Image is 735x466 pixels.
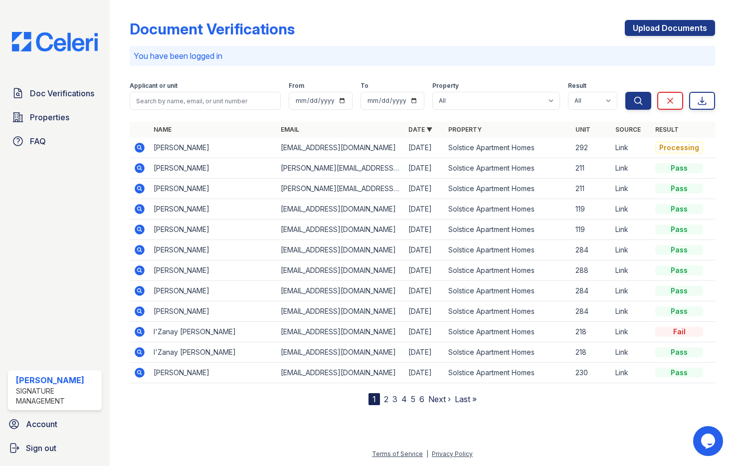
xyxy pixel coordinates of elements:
div: Pass [655,368,703,378]
td: 230 [571,363,611,383]
td: Solstice Apartment Homes [444,342,571,363]
td: Link [611,199,651,220]
td: [EMAIL_ADDRESS][DOMAIN_NAME] [277,199,404,220]
td: 119 [571,220,611,240]
span: Sign out [26,442,56,454]
a: Name [154,126,172,133]
td: Solstice Apartment Homes [444,260,571,281]
td: Link [611,322,651,342]
span: Properties [30,111,69,123]
a: Terms of Service [372,450,423,458]
td: [EMAIL_ADDRESS][DOMAIN_NAME] [277,342,404,363]
td: [EMAIL_ADDRESS][DOMAIN_NAME] [277,363,404,383]
a: 3 [392,394,397,404]
td: Solstice Apartment Homes [444,138,571,158]
td: Solstice Apartment Homes [444,220,571,240]
td: Link [611,179,651,199]
td: Solstice Apartment Homes [444,363,571,383]
td: Link [611,240,651,260]
label: Result [568,82,586,90]
td: 292 [571,138,611,158]
a: Properties [8,107,102,127]
td: [EMAIL_ADDRESS][DOMAIN_NAME] [277,260,404,281]
td: 284 [571,240,611,260]
td: [EMAIL_ADDRESS][DOMAIN_NAME] [277,240,404,260]
td: [PERSON_NAME] [150,199,277,220]
a: 4 [401,394,407,404]
td: I'Zanay [PERSON_NAME] [150,322,277,342]
td: [DATE] [404,322,444,342]
a: Last » [455,394,477,404]
td: [PERSON_NAME] [150,281,277,301]
div: Pass [655,184,703,194]
label: From [289,82,304,90]
td: 211 [571,179,611,199]
td: Link [611,363,651,383]
td: [PERSON_NAME] [150,158,277,179]
td: [DATE] [404,260,444,281]
td: I'Zanay [PERSON_NAME] [150,342,277,363]
td: [DATE] [404,281,444,301]
td: [PERSON_NAME] [150,179,277,199]
td: [DATE] [404,342,444,363]
a: Source [615,126,641,133]
td: [PERSON_NAME] [150,363,277,383]
td: [DATE] [404,240,444,260]
div: [PERSON_NAME] [16,374,98,386]
td: [DATE] [404,301,444,322]
label: To [361,82,368,90]
a: Next › [428,394,451,404]
td: [EMAIL_ADDRESS][DOMAIN_NAME] [277,281,404,301]
td: Link [611,260,651,281]
div: Fail [655,327,703,337]
a: Account [4,414,106,434]
a: Property [448,126,482,133]
td: Solstice Apartment Homes [444,281,571,301]
td: 288 [571,260,611,281]
td: [EMAIL_ADDRESS][DOMAIN_NAME] [277,301,404,322]
div: Pass [655,245,703,255]
td: 211 [571,158,611,179]
td: [PERSON_NAME] [150,220,277,240]
td: 284 [571,301,611,322]
div: Pass [655,225,703,234]
p: You have been logged in [134,50,711,62]
div: | [426,450,428,458]
td: Solstice Apartment Homes [444,158,571,179]
td: Solstice Apartment Homes [444,301,571,322]
td: [DATE] [404,220,444,240]
td: [PERSON_NAME][EMAIL_ADDRESS][PERSON_NAME][DOMAIN_NAME] [277,158,404,179]
a: Doc Verifications [8,83,102,103]
div: Pass [655,163,703,173]
input: Search by name, email, or unit number [130,92,281,110]
div: Pass [655,306,703,316]
div: Pass [655,265,703,275]
a: Date ▼ [408,126,432,133]
td: [PERSON_NAME] [150,301,277,322]
div: Signature Management [16,386,98,406]
td: 119 [571,199,611,220]
label: Property [432,82,459,90]
td: Link [611,281,651,301]
td: [EMAIL_ADDRESS][DOMAIN_NAME] [277,138,404,158]
td: [DATE] [404,363,444,383]
img: CE_Logo_Blue-a8612792a0a2168367f1c8372b55b34899dd931a85d93a1a3d3e32e68fde9ad4.png [4,32,106,51]
td: Solstice Apartment Homes [444,199,571,220]
td: [PERSON_NAME] [150,138,277,158]
a: Result [655,126,679,133]
div: Pass [655,286,703,296]
a: Sign out [4,438,106,458]
div: Pass [655,347,703,357]
td: Solstice Apartment Homes [444,240,571,260]
td: 218 [571,342,611,363]
td: [PERSON_NAME] [150,260,277,281]
div: Pass [655,204,703,214]
label: Applicant or unit [130,82,178,90]
div: Document Verifications [130,20,295,38]
td: 218 [571,322,611,342]
div: 1 [368,393,380,405]
td: [DATE] [404,199,444,220]
td: [DATE] [404,179,444,199]
a: Unit [575,126,590,133]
